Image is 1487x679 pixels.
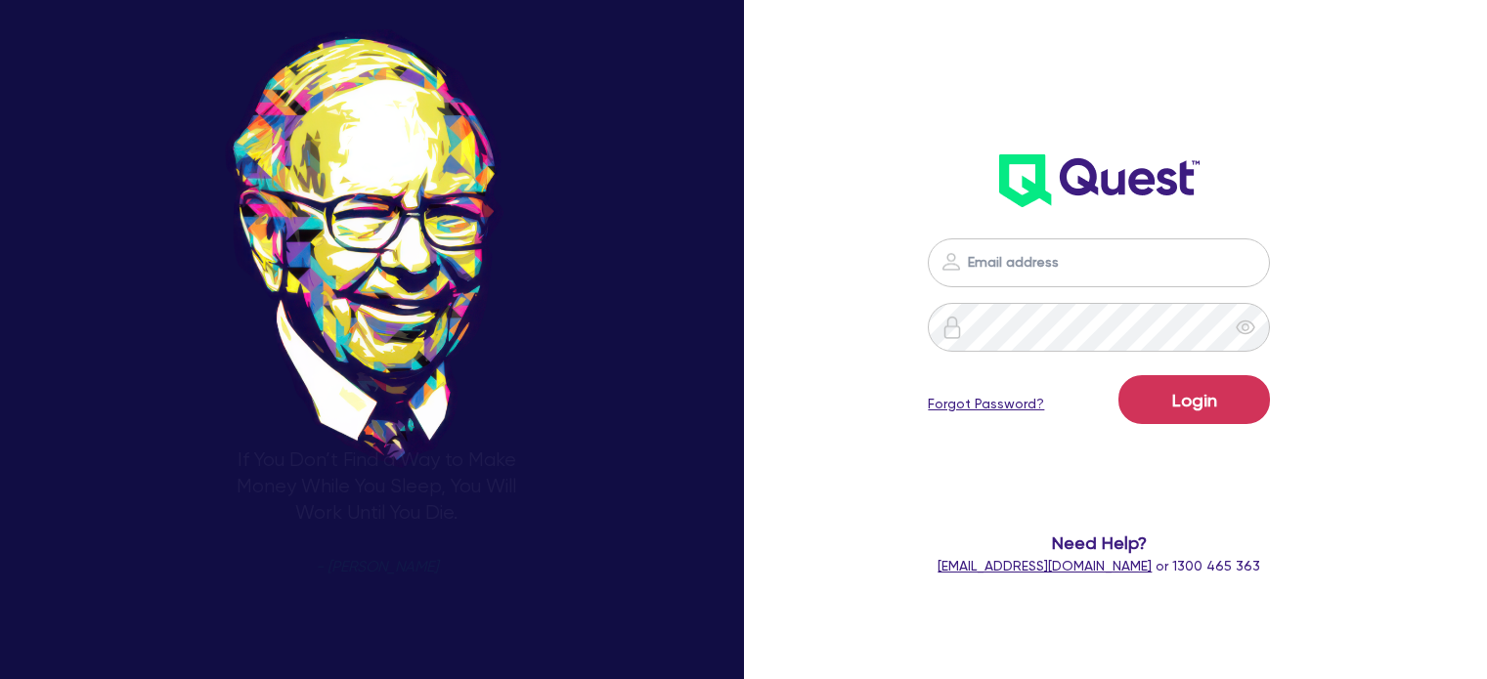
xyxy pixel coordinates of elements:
span: eye [1236,318,1255,337]
img: icon-password [940,316,964,339]
input: Email address [928,238,1270,287]
span: Need Help? [906,530,1291,556]
span: or 1300 465 363 [938,558,1260,573]
img: wH2k97JdezQIQAAAABJRU5ErkJggg== [999,154,1200,207]
span: - [PERSON_NAME] [316,560,438,574]
a: [EMAIL_ADDRESS][DOMAIN_NAME] [938,558,1152,573]
button: Login [1118,375,1270,424]
img: icon-password [940,250,963,274]
a: Forgot Password? [928,394,1044,414]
